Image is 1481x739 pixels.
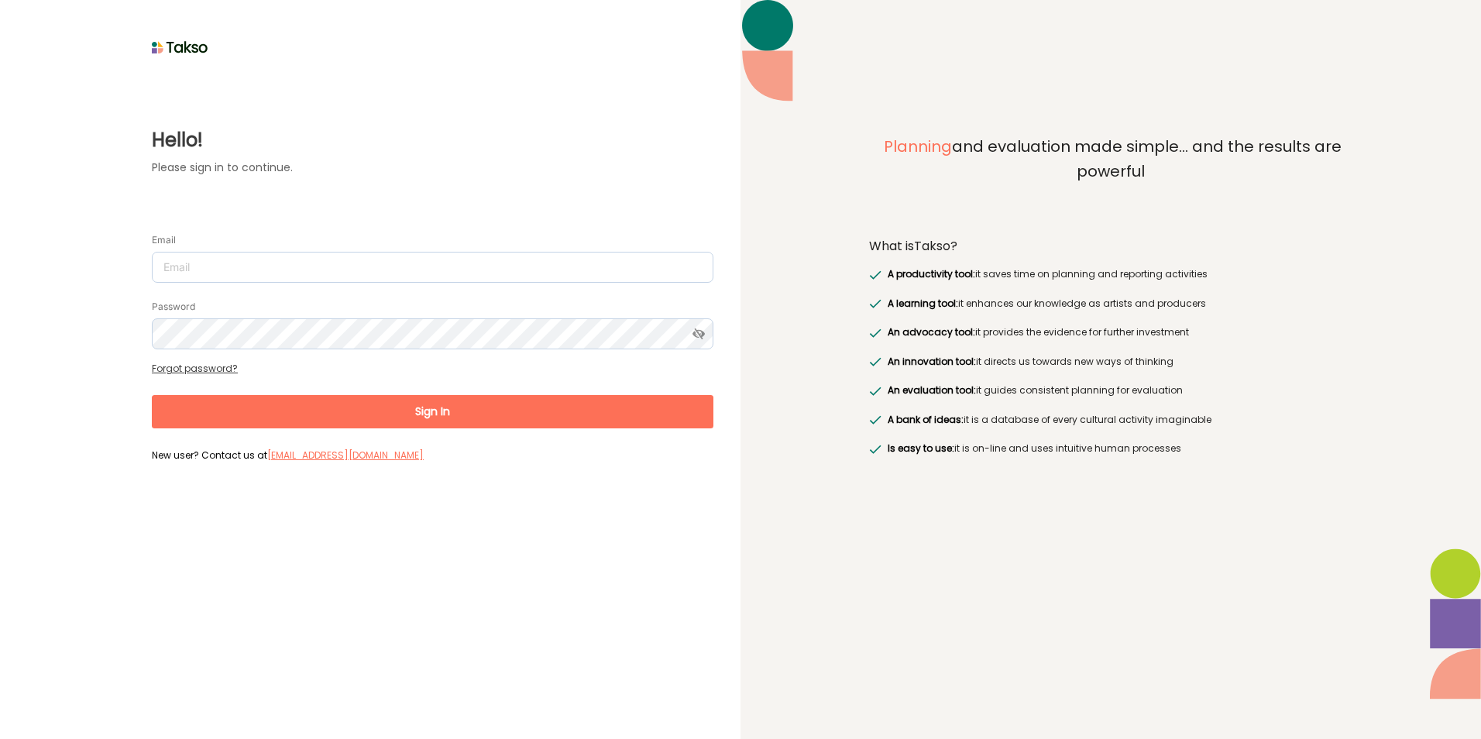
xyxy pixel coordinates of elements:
img: greenRight [869,299,881,308]
label: [EMAIL_ADDRESS][DOMAIN_NAME] [267,448,424,463]
span: A learning tool: [888,297,958,310]
img: greenRight [869,357,881,366]
a: [EMAIL_ADDRESS][DOMAIN_NAME] [267,449,424,462]
label: and evaluation made simple... and the results are powerful [869,135,1352,218]
img: greenRight [869,445,881,454]
label: it provides the evidence for further investment [884,325,1188,340]
img: taksoLoginLogo [152,36,208,59]
img: greenRight [869,387,881,396]
button: Sign In [152,395,713,428]
span: An innovation tool: [888,355,976,368]
span: An advocacy tool: [888,325,975,339]
label: it is on-line and uses intuitive human processes [884,441,1180,456]
label: it is a database of every cultural activity imaginable [884,412,1211,428]
span: Planning [884,136,952,157]
label: it directs us towards new ways of thinking [884,354,1173,369]
label: it enhances our knowledge as artists and producers [884,296,1205,311]
label: Hello! [152,126,713,154]
label: it guides consistent planning for evaluation [884,383,1182,398]
span: Takso? [914,237,957,255]
span: A bank of ideas: [888,413,964,426]
input: Email [152,252,713,283]
label: Password [152,301,195,313]
img: greenRight [869,415,881,424]
label: it saves time on planning and reporting activities [884,266,1207,282]
label: What is [869,239,957,254]
img: greenRight [869,270,881,280]
span: An evaluation tool: [888,383,976,397]
img: greenRight [869,328,881,338]
label: New user? Contact us at [152,448,713,462]
a: Forgot password? [152,362,238,375]
span: A productivity tool: [888,267,975,280]
label: Email [152,234,176,246]
label: Please sign in to continue. [152,160,713,176]
span: Is easy to use: [888,442,954,455]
